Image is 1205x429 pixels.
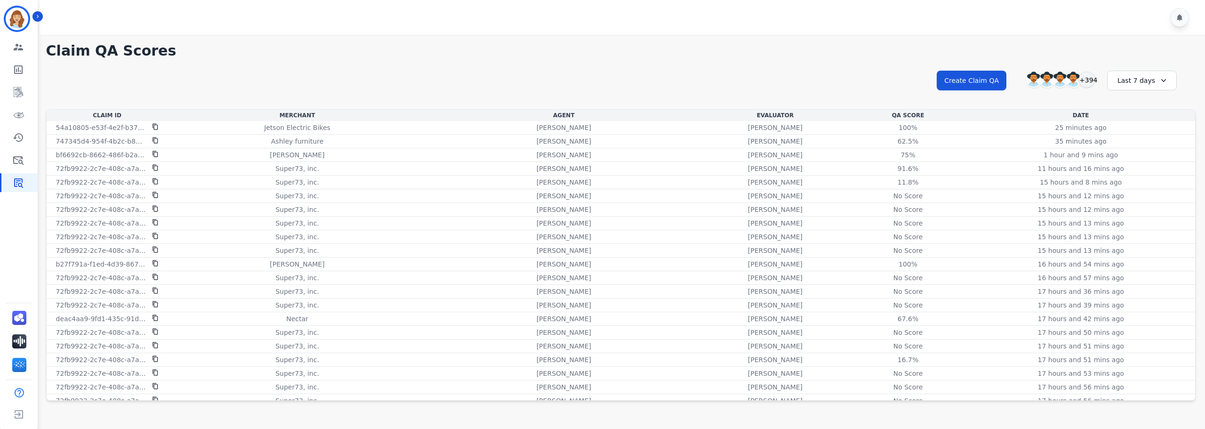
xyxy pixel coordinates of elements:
p: [PERSON_NAME] [537,396,591,405]
p: 15 hours and 12 mins ago [1038,205,1124,214]
p: [PERSON_NAME] [537,369,591,378]
div: No Score [887,273,929,283]
p: [PERSON_NAME] [537,355,591,364]
div: No Score [887,341,929,351]
p: [PERSON_NAME] [748,178,803,187]
p: 17 hours and 51 mins ago [1038,355,1124,364]
p: 72fb9922-2c7e-408c-a7af-65fa3901b6bc [56,341,146,351]
p: 72fb9922-2c7e-408c-a7af-65fa3901b6bc [56,396,146,405]
p: [PERSON_NAME] [748,341,803,351]
p: 72fb9922-2c7e-408c-a7af-65fa3901b6bc [56,328,146,337]
p: [PERSON_NAME] [537,137,591,146]
p: [PERSON_NAME] [270,259,324,269]
p: [PERSON_NAME] [270,150,324,160]
div: 100% [887,123,929,132]
p: 1 hour and 9 mins ago [1044,150,1118,160]
div: No Score [887,287,929,296]
p: [PERSON_NAME] [748,219,803,228]
h1: Claim QA Scores [46,42,1196,59]
p: 15 hours and 13 mins ago [1038,219,1124,228]
p: Super73, inc. [275,178,319,187]
p: [PERSON_NAME] [537,341,591,351]
div: No Score [887,191,929,201]
p: [PERSON_NAME] [537,300,591,310]
p: Super73, inc. [275,300,319,310]
p: 17 hours and 36 mins ago [1038,287,1124,296]
p: 72fb9922-2c7e-408c-a7af-65fa3901b6bc [56,232,146,242]
img: Bordered avatar [6,8,28,30]
div: No Score [887,328,929,337]
div: 100% [887,259,929,269]
div: 67.6% [887,314,929,324]
p: 17 hours and 39 mins ago [1038,300,1124,310]
p: [PERSON_NAME] [748,246,803,255]
p: [PERSON_NAME] [748,259,803,269]
p: 15 hours and 13 mins ago [1038,232,1124,242]
p: 72fb9922-2c7e-408c-a7af-65fa3901b6bc [56,178,146,187]
p: 72fb9922-2c7e-408c-a7af-65fa3901b6bc [56,273,146,283]
p: [PERSON_NAME] [537,178,591,187]
p: Jetson Electric Bikes [264,123,330,132]
p: 11 hours and 16 mins ago [1038,164,1124,173]
div: No Score [887,382,929,392]
div: No Score [887,219,929,228]
div: No Score [887,396,929,405]
div: No Score [887,369,929,378]
p: [PERSON_NAME] [748,137,803,146]
p: Ashley furniture [271,137,323,146]
p: 72fb9922-2c7e-408c-a7af-65fa3901b6bc [56,300,146,310]
p: [PERSON_NAME] [537,259,591,269]
div: Merchant [170,112,425,119]
p: [PERSON_NAME] [537,328,591,337]
p: [PERSON_NAME] [537,382,591,392]
p: 72fb9922-2c7e-408c-a7af-65fa3901b6bc [56,164,146,173]
p: [PERSON_NAME] [537,123,591,132]
p: [PERSON_NAME] [748,369,803,378]
p: [PERSON_NAME] [748,382,803,392]
p: 72fb9922-2c7e-408c-a7af-65fa3901b6bc [56,246,146,255]
p: [PERSON_NAME] [537,232,591,242]
p: Super73, inc. [275,246,319,255]
p: [PERSON_NAME] [748,314,803,324]
p: 35 minutes ago [1055,137,1106,146]
div: 91.6% [887,164,929,173]
p: b27f791a-f1ed-4d39-8675-dbf2c5983b47 [56,259,146,269]
p: [PERSON_NAME] [537,150,591,160]
p: 15 hours and 8 mins ago [1040,178,1122,187]
div: QA Score [852,112,965,119]
p: 747345d4-954f-4b2c-b864-97055a52b23f [56,137,146,146]
p: 72fb9922-2c7e-408c-a7af-65fa3901b6bc [56,287,146,296]
p: 17 hours and 56 mins ago [1038,396,1124,405]
p: Super73, inc. [275,219,319,228]
p: [PERSON_NAME] [537,273,591,283]
p: [PERSON_NAME] [748,191,803,201]
p: [PERSON_NAME] [537,246,591,255]
p: Super73, inc. [275,328,319,337]
p: Nectar [286,314,308,324]
p: [PERSON_NAME] [748,164,803,173]
p: Super73, inc. [275,287,319,296]
div: 11.8% [887,178,929,187]
div: No Score [887,246,929,255]
p: 16 hours and 57 mins ago [1038,273,1124,283]
p: Super73, inc. [275,369,319,378]
p: Super73, inc. [275,232,319,242]
p: [PERSON_NAME] [748,205,803,214]
p: Super73, inc. [275,382,319,392]
p: 25 minutes ago [1055,123,1106,132]
p: 72fb9922-2c7e-408c-a7af-65fa3901b6bc [56,191,146,201]
p: Super73, inc. [275,273,319,283]
div: 16.7% [887,355,929,364]
p: bf6692cb-8662-486f-b2a4-0ab6fd7f1eda [56,150,146,160]
p: 17 hours and 53 mins ago [1038,369,1124,378]
p: Super73, inc. [275,164,319,173]
p: 15 hours and 12 mins ago [1038,191,1124,201]
p: [PERSON_NAME] [748,355,803,364]
p: 17 hours and 56 mins ago [1038,382,1124,392]
p: 17 hours and 42 mins ago [1038,314,1124,324]
p: [PERSON_NAME] [537,164,591,173]
div: 75% [887,150,929,160]
p: [PERSON_NAME] [537,205,591,214]
p: Super73, inc. [275,205,319,214]
p: [PERSON_NAME] [748,287,803,296]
